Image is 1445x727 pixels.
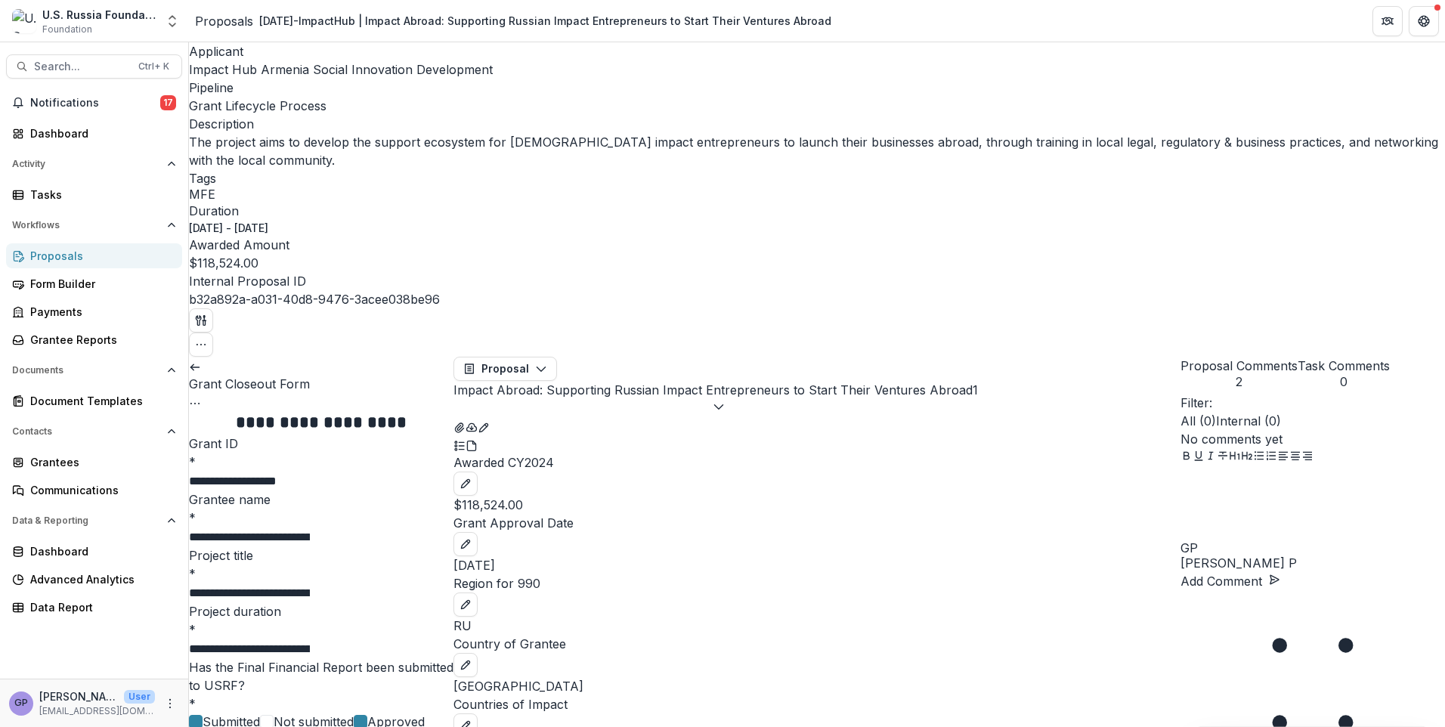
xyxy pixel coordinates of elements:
[453,357,557,381] button: Proposal
[189,42,1445,60] p: Applicant
[12,159,161,169] span: Activity
[1217,448,1229,466] button: Strike
[1180,375,1298,389] span: 2
[162,6,183,36] button: Open entity switcher
[189,220,268,236] p: [DATE] - [DATE]
[30,571,170,587] div: Advanced Analytics
[12,220,161,230] span: Workflows
[189,658,453,695] p: Has the Final Financial Report been submitted to USRF?
[30,125,170,141] div: Dashboard
[1205,448,1217,466] button: Italicize
[42,7,156,23] div: U.S. Russia Foundation
[453,472,478,496] button: edit
[1180,554,1445,572] p: [PERSON_NAME] P
[1180,394,1445,412] p: Filter:
[453,435,466,453] button: Plaintext view
[39,704,155,718] p: [EMAIL_ADDRESS][DOMAIN_NAME]
[195,10,837,32] nav: breadcrumb
[453,574,1180,592] p: Region for 990
[6,419,182,444] button: Open Contacts
[453,453,1180,472] p: Awarded CY2024
[30,304,170,320] div: Payments
[453,381,978,417] button: Impact Abroad: Supporting Russian Impact Entrepreneurs to Start Their Ventures Abroad1
[189,169,1445,187] p: Tags
[6,450,182,475] a: Grantees
[453,592,478,617] button: edit
[478,417,490,435] button: Edit as form
[1193,448,1205,466] button: Underline
[30,454,170,470] div: Grantees
[135,58,172,75] div: Ctrl + K
[189,97,326,115] p: Grant Lifecycle Process
[12,365,161,376] span: Documents
[6,91,182,115] button: Notifications17
[1180,430,1445,448] p: No comments yet
[30,187,170,203] div: Tasks
[453,695,1180,713] p: Countries of Impact
[6,388,182,413] a: Document Templates
[1180,542,1445,554] div: Gennady Podolny
[189,62,493,77] a: Impact Hub Armenia Social Innovation Development
[453,514,1180,532] p: Grant Approval Date
[1372,6,1403,36] button: Partners
[6,299,182,324] a: Payments
[1277,448,1289,466] button: Align Left
[453,617,1180,635] p: RU
[124,690,155,704] p: User
[1180,448,1193,466] button: Bold
[189,435,453,453] p: Grant ID
[30,332,170,348] div: Grantee Reports
[6,121,182,146] a: Dashboard
[1180,413,1216,428] span: All ( 0 )
[6,567,182,592] a: Advanced Analytics
[189,375,453,393] h3: Grant Closeout Form
[189,490,453,509] p: Grantee name
[12,515,161,526] span: Data & Reporting
[160,95,176,110] span: 17
[6,152,182,176] button: Open Activity
[1289,448,1301,466] button: Align Center
[189,290,440,308] p: b32a892a-a031-40d8-9476-3acee038be96
[189,133,1445,169] p: The project aims to develop the support ecosystem for [DEMOGRAPHIC_DATA] impact entrepreneurs to ...
[1180,357,1298,389] button: Proposal Comments
[259,13,831,29] div: [DATE]-ImpactHub | Impact Abroad: Supporting Russian Impact Entrepreneurs to Start Their Ventures...
[453,417,466,435] button: View Attached Files
[1298,375,1390,389] span: 0
[453,496,1180,514] p: $118,524.00
[6,213,182,237] button: Open Workflows
[30,393,170,409] div: Document Templates
[30,482,170,498] div: Communications
[195,12,253,30] a: Proposals
[42,23,92,36] span: Foundation
[161,695,179,713] button: More
[30,599,170,615] div: Data Report
[189,254,258,272] p: $118,524.00
[30,276,170,292] div: Form Builder
[189,272,1445,290] p: Internal Proposal ID
[189,202,1445,220] p: Duration
[189,115,1445,133] p: Description
[34,60,129,73] span: Search...
[466,435,478,453] button: PDF view
[39,688,118,704] p: [PERSON_NAME]
[12,9,36,33] img: U.S. Russia Foundation
[189,79,1445,97] p: Pipeline
[1216,413,1281,428] span: Internal ( 0 )
[453,677,1180,695] p: [GEOGRAPHIC_DATA]
[1180,572,1280,590] button: Add Comment
[1301,448,1313,466] button: Align Right
[453,653,478,677] button: edit
[453,635,1180,653] p: Country of Grantee
[14,698,28,708] div: Gennady Podolny
[6,358,182,382] button: Open Documents
[1409,6,1439,36] button: Get Help
[6,54,182,79] button: Search...
[6,595,182,620] a: Data Report
[6,327,182,352] a: Grantee Reports
[30,97,160,110] span: Notifications
[12,426,161,437] span: Contacts
[189,393,201,411] button: Options
[453,556,1180,574] p: [DATE]
[189,187,215,202] span: MFE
